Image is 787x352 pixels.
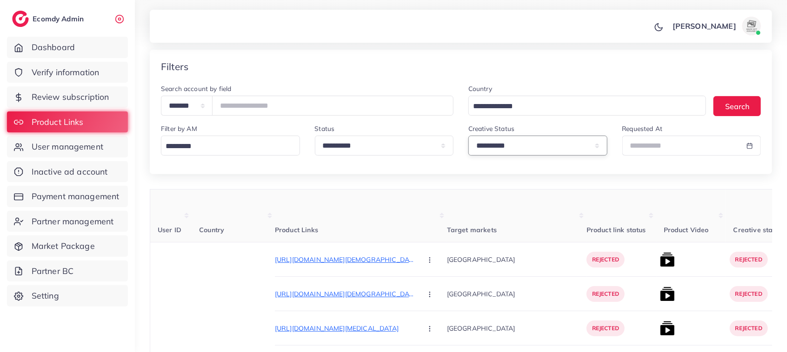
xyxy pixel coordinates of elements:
a: Partner BC [7,261,128,282]
p: [URL][DOMAIN_NAME][MEDICAL_DATA] [275,323,414,334]
span: Target markets [447,226,497,234]
p: rejected [730,286,768,302]
span: User ID [158,226,181,234]
span: Dashboard [32,41,75,53]
a: User management [7,136,128,157]
a: Verify information [7,62,128,83]
a: Review subscription [7,86,128,108]
span: User management [32,141,103,153]
span: Product link status [587,226,646,234]
p: [GEOGRAPHIC_DATA] [447,283,587,304]
p: rejected [730,320,768,336]
p: [PERSON_NAME] [673,20,736,32]
img: list product video [660,287,675,301]
input: Search for option [162,139,294,154]
span: Market Package [32,240,95,252]
a: Product Links [7,111,128,133]
a: [PERSON_NAME]avatar [667,17,765,35]
span: Payment management [32,190,120,202]
p: [GEOGRAPHIC_DATA] [447,249,587,270]
span: Review subscription [32,91,109,103]
span: Inactive ad account [32,166,108,178]
button: Search [714,96,761,116]
span: Partner management [32,215,114,228]
div: Search for option [468,96,706,116]
label: Creative Status [468,124,514,133]
span: Product Video [664,226,709,234]
p: rejected [587,320,625,336]
label: Status [315,124,335,133]
h2: Ecomdy Admin [33,14,86,23]
a: Market Package [7,235,128,257]
label: Filter by AM [161,124,197,133]
a: Payment management [7,186,128,207]
span: Product Links [275,226,318,234]
span: Product Links [32,116,84,128]
p: rejected [587,286,625,302]
img: list product video [660,321,675,336]
span: Setting [32,290,59,302]
input: Search for option [470,99,694,114]
a: Dashboard [7,37,128,58]
a: Partner management [7,211,128,232]
h4: Filters [161,61,188,72]
label: Search account by field [161,84,232,93]
label: Requested At [622,124,663,133]
a: Setting [7,285,128,306]
span: Creative status [734,226,782,234]
a: Inactive ad account [7,161,128,183]
p: [URL][DOMAIN_NAME][DEMOGRAPHIC_DATA] [275,288,414,300]
label: Country [468,84,492,93]
p: [URL][DOMAIN_NAME][DEMOGRAPHIC_DATA] [275,254,414,265]
div: Search for option [161,136,300,156]
p: rejected [587,252,625,267]
p: [GEOGRAPHIC_DATA] [447,318,587,339]
img: avatar [742,17,761,35]
a: logoEcomdy Admin [12,11,86,27]
img: logo [12,11,29,27]
p: rejected [730,252,768,267]
span: Partner BC [32,265,74,277]
span: Verify information [32,66,100,78]
span: Country [199,226,224,234]
img: list product video [660,252,675,267]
